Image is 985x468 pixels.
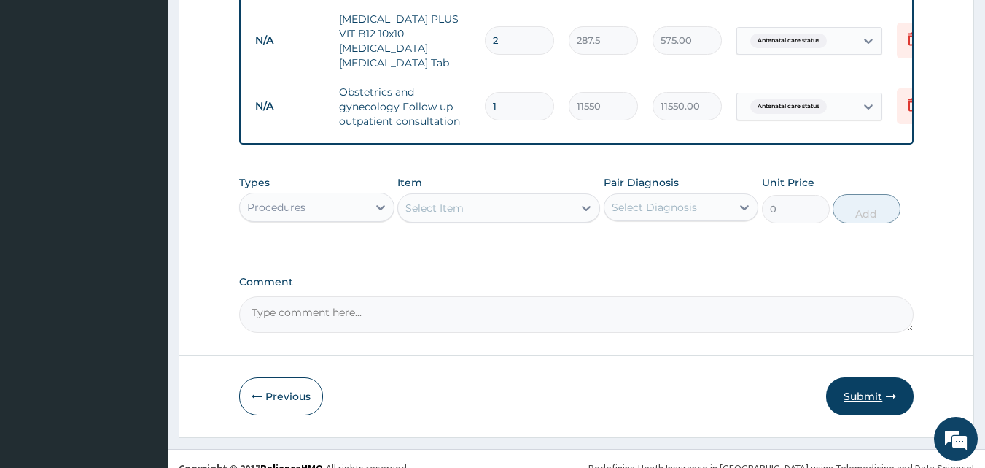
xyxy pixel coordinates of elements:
div: Minimize live chat window [239,7,274,42]
span: Antenatal care status [750,34,827,48]
button: Add [833,194,900,223]
td: Obstetrics and gynecology Follow up outpatient consultation [332,77,478,136]
span: Antenatal care status [750,99,827,114]
button: Previous [239,377,323,415]
td: N/A [248,93,332,120]
label: Comment [239,276,914,288]
div: Procedures [247,200,305,215]
label: Types [239,177,270,189]
div: Select Diagnosis [612,200,697,215]
td: N/A [248,27,332,54]
label: Item [397,175,422,190]
img: d_794563401_company_1708531726252_794563401 [27,73,59,110]
td: [MEDICAL_DATA] PLUS VIT B12 10x10 [MEDICAL_DATA] [MEDICAL_DATA] Tab [332,4,478,77]
button: Submit [826,377,914,415]
div: Select Item [405,201,464,215]
span: We're online! [85,141,201,288]
label: Pair Diagnosis [604,175,679,190]
label: Unit Price [762,175,814,190]
textarea: Type your message and hit 'Enter' [7,312,278,364]
div: Chat with us now [76,82,245,101]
